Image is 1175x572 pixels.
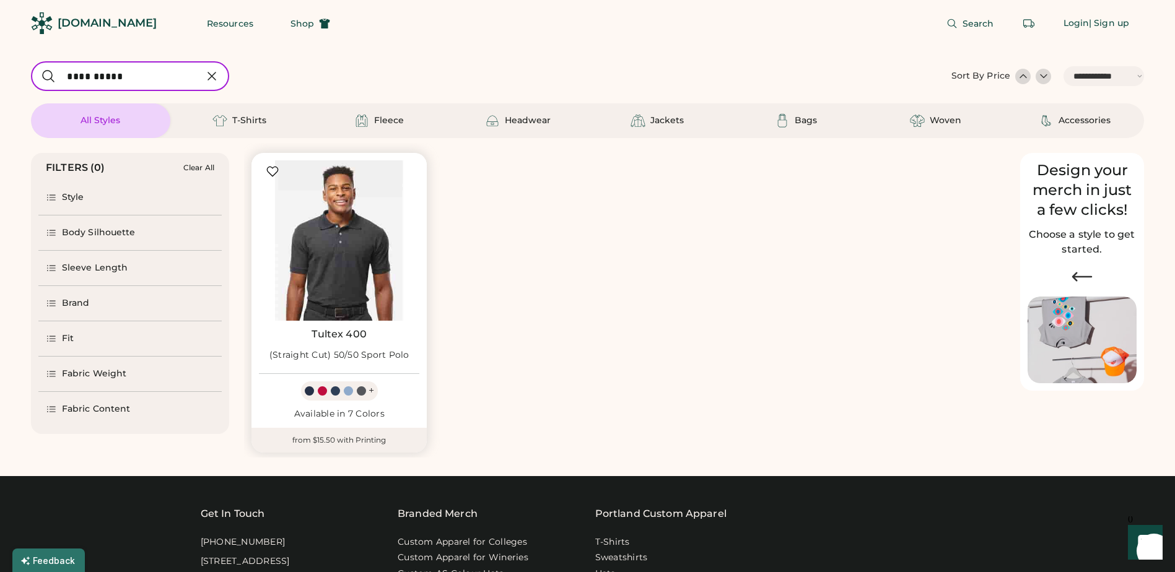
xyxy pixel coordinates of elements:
[369,384,374,397] div: +
[1028,160,1137,220] div: Design your merch in just a few clicks!
[1059,115,1111,127] div: Accessories
[485,113,500,128] img: Headwear Icon
[595,506,727,521] a: Portland Custom Apparel
[312,328,367,340] a: Tultex 400
[932,11,1009,36] button: Search
[505,115,551,127] div: Headwear
[232,115,266,127] div: T-Shirts
[192,11,268,36] button: Resources
[31,12,53,34] img: Rendered Logo - Screens
[1116,516,1169,570] iframe: Front Chat
[1089,17,1129,30] div: | Sign up
[963,19,994,28] span: Search
[1064,17,1090,30] div: Login
[259,160,419,321] img: Tultex 400 (Straight Cut) 50/50 Sport Polo
[201,555,290,568] div: [STREET_ADDRESS]
[374,115,404,127] div: Fleece
[251,428,427,453] div: from $15.50 with Printing
[930,115,961,127] div: Woven
[398,552,528,564] a: Custom Apparel for Wineries
[183,163,214,172] div: Clear All
[595,536,630,548] a: T-Shirts
[398,506,478,521] div: Branded Merch
[795,115,817,127] div: Bags
[212,113,227,128] img: T-Shirts Icon
[276,11,345,36] button: Shop
[259,408,419,420] div: Available in 7 Colors
[62,368,126,380] div: Fabric Weight
[951,70,1010,82] div: Sort By Price
[81,115,120,127] div: All Styles
[201,506,265,521] div: Get In Touch
[1039,113,1054,128] img: Accessories Icon
[631,113,645,128] img: Jackets Icon
[46,160,105,175] div: FILTERS (0)
[62,191,84,204] div: Style
[62,403,130,415] div: Fabric Content
[62,297,90,310] div: Brand
[1028,297,1137,384] img: Image of Lisa Congdon Eye Print on T-Shirt and Hat
[58,15,157,31] div: [DOMAIN_NAME]
[1016,11,1041,36] button: Retrieve an order
[269,349,409,362] div: (Straight Cut) 50/50 Sport Polo
[62,332,74,345] div: Fit
[775,113,790,128] img: Bags Icon
[595,552,648,564] a: Sweatshirts
[354,113,369,128] img: Fleece Icon
[910,113,925,128] img: Woven Icon
[62,262,128,274] div: Sleeve Length
[62,227,136,239] div: Body Silhouette
[1028,227,1137,257] h2: Choose a style to get started.
[290,19,314,28] span: Shop
[201,536,286,548] div: [PHONE_NUMBER]
[650,115,684,127] div: Jackets
[398,536,527,548] a: Custom Apparel for Colleges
